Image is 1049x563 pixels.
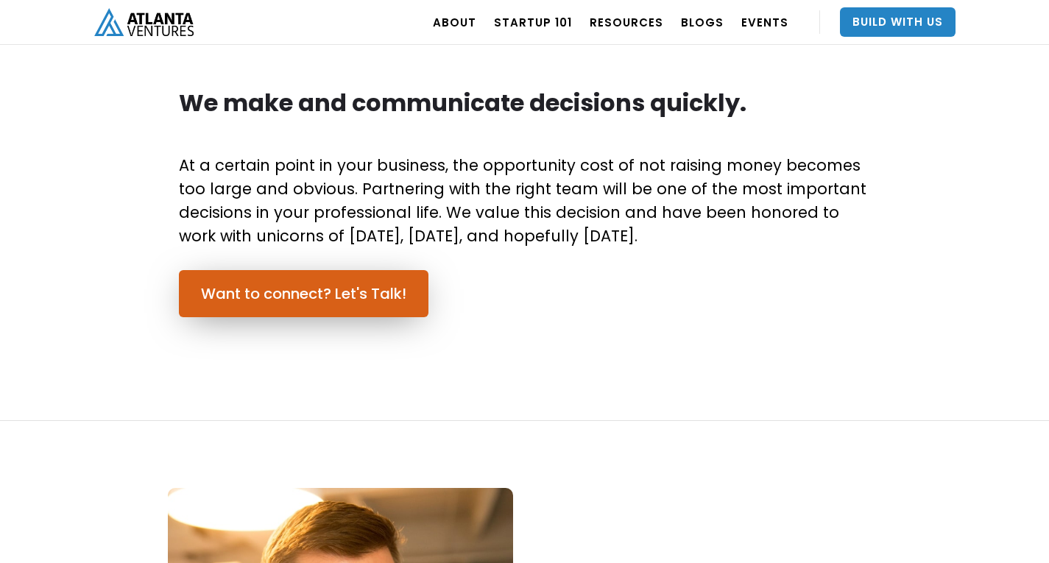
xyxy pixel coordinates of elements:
p: ‍ [179,52,871,75]
a: ABOUT [433,1,476,43]
a: EVENTS [741,1,788,43]
p: At a certain point in your business, the opportunity cost of not raising money becomes too large ... [179,154,871,248]
a: RESOURCES [590,1,663,43]
a: Build With Us [840,7,956,37]
p: ‍ [179,123,871,146]
a: BLOGS [681,1,724,43]
a: Startup 101 [494,1,572,43]
a: Want to connect? Let's Talk! [179,270,428,317]
strong: We make and communicate decisions quickly. [179,86,746,119]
